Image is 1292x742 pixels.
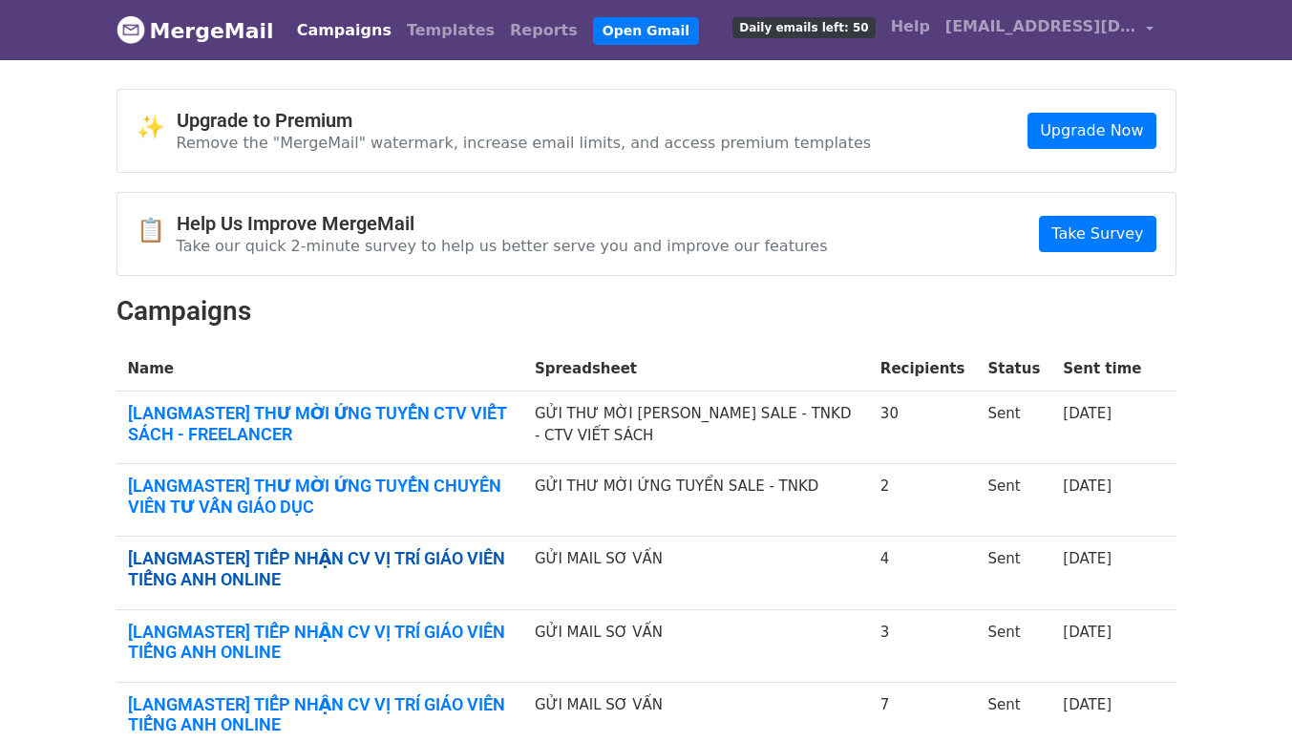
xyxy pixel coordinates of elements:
[116,15,145,44] img: MergeMail logo
[938,8,1161,53] a: [EMAIL_ADDRESS][DOMAIN_NAME]
[976,392,1051,464] td: Sent
[976,609,1051,682] td: Sent
[523,537,869,609] td: GỬI MAIL SƠ VẤN
[1063,405,1112,422] a: [DATE]
[976,347,1051,392] th: Status
[128,694,512,735] a: [LANGMASTER] TIẾP NHẬN CV VỊ TRÍ GIÁO VIÊN TIẾNG ANH ONLINE
[869,537,977,609] td: 4
[177,212,828,235] h4: Help Us Improve MergeMail
[976,537,1051,609] td: Sent
[289,11,399,50] a: Campaigns
[128,622,512,663] a: [LANGMASTER] TIẾP NHẬN CV VỊ TRÍ GIÁO VIÊN TIẾNG ANH ONLINE
[128,403,512,444] a: [LANGMASTER] THƯ MỜI ỨNG TUYỂN CTV VIẾT SÁCH - FREELANCER
[177,236,828,256] p: Take our quick 2-minute survey to help us better serve you and improve our features
[869,392,977,464] td: 30
[137,217,177,244] span: 📋
[869,347,977,392] th: Recipients
[1027,113,1155,149] a: Upgrade Now
[732,17,875,38] span: Daily emails left: 50
[116,11,274,51] a: MergeMail
[128,548,512,589] a: [LANGMASTER] TIẾP NHẬN CV VỊ TRÍ GIÁO VIÊN TIẾNG ANH ONLINE
[177,133,872,153] p: Remove the "MergeMail" watermark, increase email limits, and access premium templates
[399,11,502,50] a: Templates
[869,464,977,537] td: 2
[1051,347,1153,392] th: Sent time
[502,11,585,50] a: Reports
[883,8,938,46] a: Help
[1063,696,1112,713] a: [DATE]
[945,15,1136,38] span: [EMAIL_ADDRESS][DOMAIN_NAME]
[128,476,512,517] a: [LANGMASTER] THƯ MỜI ỨNG TUYỂN CHUYÊN VIÊN TƯ VẤN GIÁO DỤC
[1063,624,1112,641] a: [DATE]
[523,464,869,537] td: GỬI THƯ MỜI ỨNG TUYỂN SALE - TNKD
[116,347,523,392] th: Name
[177,109,872,132] h4: Upgrade to Premium
[725,8,882,46] a: Daily emails left: 50
[976,464,1051,537] td: Sent
[1063,477,1112,495] a: [DATE]
[869,609,977,682] td: 3
[593,17,699,45] a: Open Gmail
[523,609,869,682] td: GỬI MAIL SƠ VẤN
[523,347,869,392] th: Spreadsheet
[137,114,177,141] span: ✨
[1039,216,1155,252] a: Take Survey
[1063,550,1112,567] a: [DATE]
[523,392,869,464] td: GỬI THƯ MỜI [PERSON_NAME] SALE - TNKD - CTV VIẾT SÁCH
[1197,650,1292,742] iframe: Chat Widget
[116,295,1176,328] h2: Campaigns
